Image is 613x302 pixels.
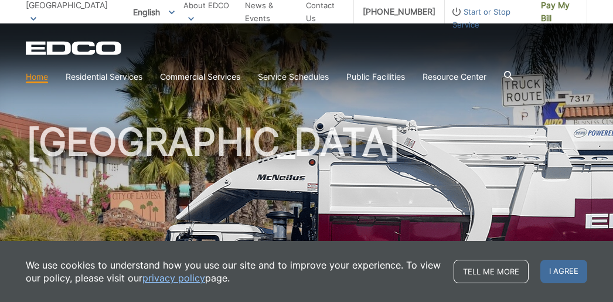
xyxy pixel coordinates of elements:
[124,2,183,22] span: English
[26,259,442,284] p: We use cookies to understand how you use our site and to improve your experience. To view our pol...
[258,70,329,83] a: Service Schedules
[26,41,123,55] a: EDCD logo. Return to the homepage.
[540,260,587,283] span: I agree
[66,70,142,83] a: Residential Services
[26,70,48,83] a: Home
[423,70,486,83] a: Resource Center
[454,260,529,283] a: Tell me more
[142,272,205,284] a: privacy policy
[346,70,405,83] a: Public Facilities
[160,70,240,83] a: Commercial Services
